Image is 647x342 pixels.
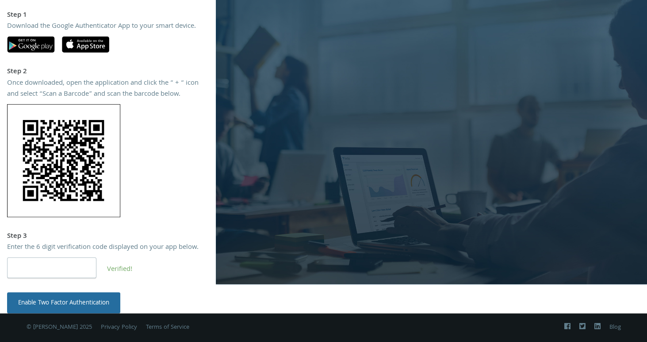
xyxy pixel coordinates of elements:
strong: Step 3 [7,231,27,242]
img: apple-app-store.svg [62,36,109,53]
a: Blog [609,323,621,332]
div: Once downloaded, open the application and click the “ + “ icon and select “Scan a Barcode” and sc... [7,78,209,101]
a: Terms of Service [146,323,189,332]
strong: Step 1 [7,10,27,21]
div: Download the Google Authenticator App to your smart device. [7,21,209,33]
span: © [PERSON_NAME] 2025 [27,323,92,332]
span: Verified! [107,264,133,275]
button: Enable Two Factor Authentication [7,292,120,313]
div: Enter the 6 digit verification code displayed on your app below. [7,242,209,254]
a: Privacy Policy [101,323,137,332]
strong: Step 2 [7,66,27,78]
img: waeRhI0h7mAAAAAAElFTkSuQmCC [7,104,120,217]
img: google-play.svg [7,36,55,53]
